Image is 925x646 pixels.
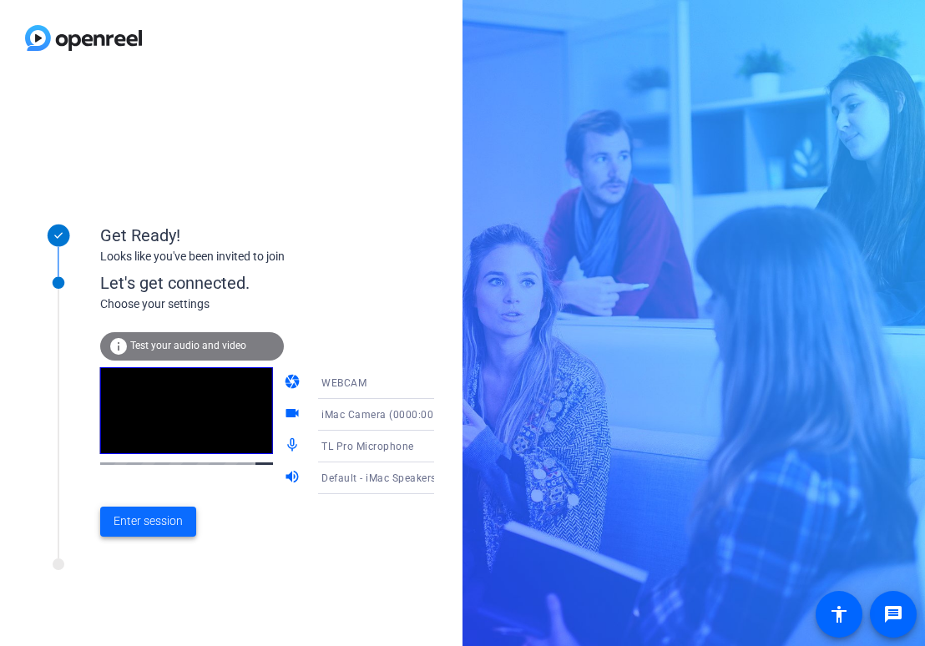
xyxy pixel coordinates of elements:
mat-icon: info [109,336,129,356]
mat-icon: camera [284,373,304,393]
mat-icon: mic_none [284,437,304,457]
div: Choose your settings [100,295,468,313]
div: Get Ready! [100,223,434,248]
mat-icon: message [883,604,903,624]
span: Test your audio and video [130,340,246,351]
mat-icon: accessibility [829,604,849,624]
div: Let's get connected. [100,270,468,295]
span: WEBCAM [321,377,366,389]
div: Looks like you've been invited to join [100,248,434,265]
span: Default - iMac Speakers (Built-in) [321,471,481,484]
span: TL Pro Microphone [321,441,414,452]
span: iMac Camera (0000:0001) [321,407,450,421]
mat-icon: videocam [284,405,304,425]
span: Enter session [114,512,183,530]
mat-icon: volume_up [284,468,304,488]
button: Enter session [100,507,196,537]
